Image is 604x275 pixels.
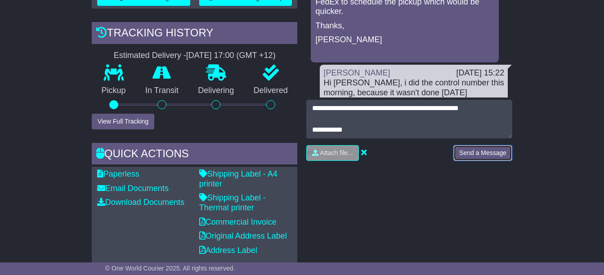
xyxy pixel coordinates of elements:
a: Shipping Label - A4 printer [199,169,277,188]
div: [DATE] 15:22 [456,68,504,78]
div: Estimated Delivery - [92,51,298,61]
div: Quick Actions [92,143,298,167]
p: In Transit [135,86,188,96]
a: [PERSON_NAME] [323,68,390,77]
p: Delivering [188,86,244,96]
a: Download Documents [97,198,184,207]
button: Send a Message [453,145,512,161]
p: Delivered [244,86,297,96]
p: Pickup [92,86,135,96]
a: Paperless [97,169,139,178]
div: Hi [PERSON_NAME], i did the control number this morning, because it wasn't done [DATE] [323,78,504,98]
span: © One World Courier 2025. All rights reserved. [105,265,235,272]
button: View Full Tracking [92,114,154,129]
a: Address Label [199,246,257,255]
div: [DATE] 17:00 (GMT +12) [186,51,276,61]
a: Email Documents [97,184,169,193]
div: Tracking history [92,22,298,46]
p: [PERSON_NAME] [315,35,494,45]
a: Commercial Invoice [199,217,277,226]
p: Thanks, [315,21,494,31]
a: Original Address Label [199,231,287,240]
a: Shipping Label - Thermal printer [199,193,266,212]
